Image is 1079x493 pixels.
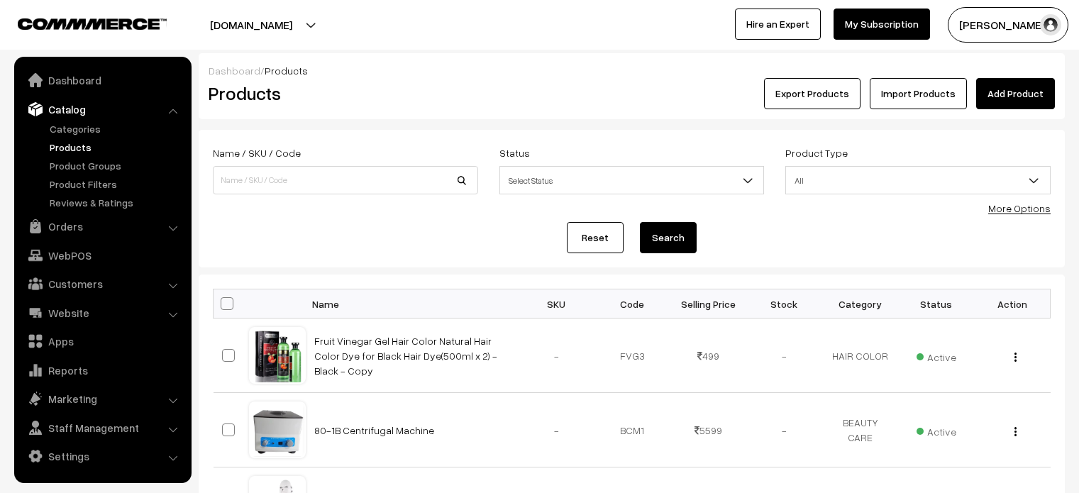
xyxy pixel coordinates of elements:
td: BCM1 [594,393,670,467]
td: 5599 [670,393,746,467]
span: All [786,168,1050,193]
td: BEAUTY CARE [822,393,898,467]
a: Marketing [18,386,187,411]
a: Website [18,300,187,326]
a: Dashboard [209,65,260,77]
th: SKU [519,289,594,318]
th: Category [822,289,898,318]
span: Select Status [499,166,765,194]
input: Name / SKU / Code [213,166,478,194]
a: More Options [988,202,1051,214]
button: Search [640,222,697,253]
a: Hire an Expert [735,9,821,40]
a: Reports [18,358,187,383]
a: COMMMERCE [18,14,142,31]
a: Categories [46,121,187,136]
th: Selling Price [670,289,746,318]
button: Export Products [764,78,861,109]
div: / [209,63,1055,78]
span: Select Status [500,168,764,193]
th: Action [974,289,1050,318]
img: user [1040,14,1061,35]
a: Staff Management [18,415,187,441]
a: Products [46,140,187,155]
td: FVG3 [594,318,670,393]
label: Product Type [785,145,848,160]
button: [DOMAIN_NAME] [160,7,342,43]
a: Reset [567,222,624,253]
a: Reviews & Ratings [46,195,187,210]
span: Active [917,421,956,439]
button: [PERSON_NAME] [948,7,1068,43]
td: - [519,393,594,467]
a: Add Product [976,78,1055,109]
a: My Subscription [834,9,930,40]
a: WebPOS [18,243,187,268]
th: Status [898,289,974,318]
a: Apps [18,328,187,354]
img: COMMMERCE [18,18,167,29]
a: Catalog [18,96,187,122]
a: Settings [18,443,187,469]
span: Active [917,346,956,365]
img: Menu [1014,427,1017,436]
a: Import Products [870,78,967,109]
a: Product Groups [46,158,187,173]
a: Orders [18,214,187,239]
label: Name / SKU / Code [213,145,301,160]
th: Stock [746,289,822,318]
a: Customers [18,271,187,297]
a: 80-1B Centrifugal Machine [314,424,434,436]
h2: Products [209,82,477,104]
span: Products [265,65,308,77]
a: Fruit Vinegar Gel Hair Color Natural Hair Color Dye for Black Hair Dye(500ml x 2) - Black - Copy [314,335,497,377]
td: - [519,318,594,393]
img: Menu [1014,353,1017,362]
td: HAIR COLOR [822,318,898,393]
td: 499 [670,318,746,393]
th: Code [594,289,670,318]
td: - [746,393,822,467]
a: Product Filters [46,177,187,192]
label: Status [499,145,530,160]
th: Name [306,289,519,318]
span: All [785,166,1051,194]
a: Dashboard [18,67,187,93]
td: - [746,318,822,393]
